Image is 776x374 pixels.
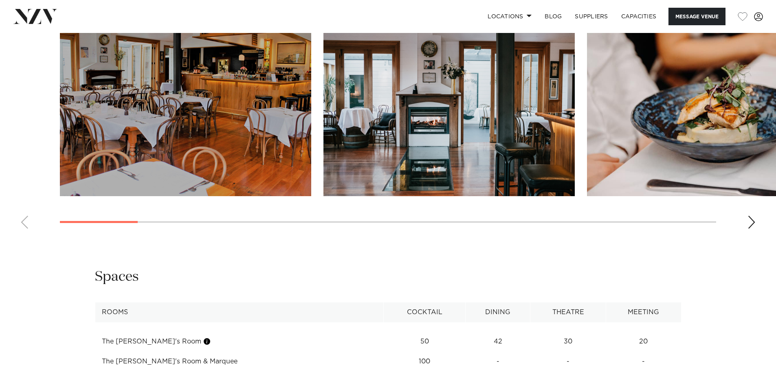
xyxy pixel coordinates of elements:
swiper-slide: 1 / 21 [60,12,311,196]
th: Meeting [606,302,681,322]
a: BLOG [538,8,568,25]
td: 20 [606,332,681,352]
th: Rooms [95,302,384,322]
td: The [PERSON_NAME]'s Room [95,332,384,352]
a: Capacities [615,8,663,25]
a: SUPPLIERS [568,8,614,25]
td: The [PERSON_NAME]'s Room & Marquee [95,352,384,372]
img: nzv-logo.png [13,9,57,24]
button: Message Venue [668,8,725,25]
td: 42 [466,332,530,352]
swiper-slide: 2 / 21 [323,12,575,196]
td: - [606,352,681,372]
td: - [466,352,530,372]
th: Theatre [530,302,606,322]
h2: Spaces [95,268,139,286]
td: - [530,352,606,372]
th: Dining [466,302,530,322]
td: 50 [384,332,466,352]
td: 100 [384,352,466,372]
th: Cocktail [384,302,466,322]
a: Locations [481,8,538,25]
td: 30 [530,332,606,352]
